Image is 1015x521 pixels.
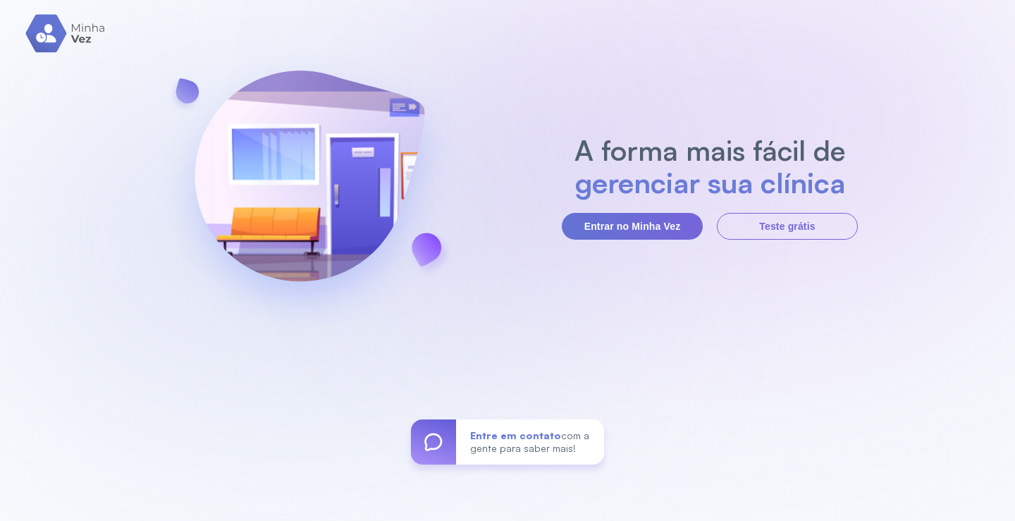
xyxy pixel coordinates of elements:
[562,213,703,240] button: Entrar no Minha Vez
[157,33,462,340] img: banner-login.svg
[717,213,858,240] button: Teste grátis
[25,14,106,53] img: logo.svg
[411,419,604,465] a: Entre em contatocom a gente para saber mais!
[470,429,561,441] span: Entre em contato
[456,419,604,465] div: com a gente para saber mais!
[567,166,853,199] h2: gerenciar sua clínica
[567,134,853,166] h2: A forma mais fácil de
